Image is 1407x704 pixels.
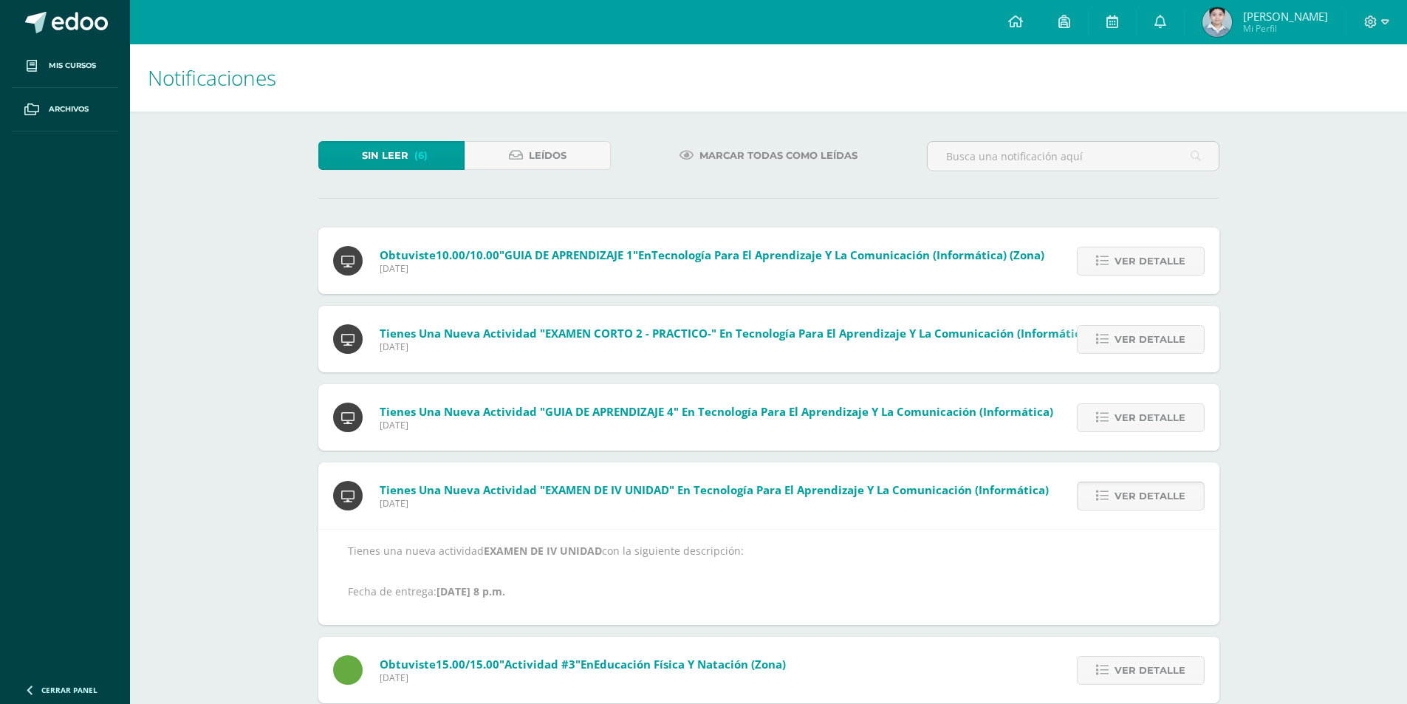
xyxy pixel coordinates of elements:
[380,404,1053,419] span: Tienes una nueva actividad "GUIA DE APRENDIZAJE 4" En Tecnología para el Aprendizaje y la Comunic...
[414,142,428,169] span: (6)
[380,482,1049,497] span: Tienes una nueva actividad "EXAMEN DE IV UNIDAD" En Tecnología para el Aprendizaje y la Comunicac...
[1243,9,1328,24] span: [PERSON_NAME]
[1243,22,1328,35] span: Mi Perfil
[699,142,857,169] span: Marcar todas como leídas
[437,584,505,598] strong: [DATE] 8 p.m.
[380,247,1044,262] span: Obtuviste en
[465,141,611,170] a: Leídos
[380,419,1053,431] span: [DATE]
[380,657,786,671] span: Obtuviste en
[499,657,581,671] span: "Actividad #3"
[529,142,566,169] span: Leídos
[661,141,876,170] a: Marcar todas como leídas
[380,341,1091,353] span: [DATE]
[436,247,499,262] span: 10.00/10.00
[380,262,1044,275] span: [DATE]
[12,88,118,131] a: Archivos
[49,60,96,72] span: Mis cursos
[380,497,1049,510] span: [DATE]
[1115,247,1185,275] span: Ver detalle
[1115,326,1185,353] span: Ver detalle
[1115,657,1185,684] span: Ver detalle
[41,685,97,695] span: Cerrar panel
[380,326,1091,341] span: Tienes una nueva actividad "EXAMEN CORTO 2 - PRACTICO-" En Tecnología para el Aprendizaje y la Co...
[1115,404,1185,431] span: Ver detalle
[362,142,408,169] span: Sin leer
[499,247,638,262] span: "GUIA DE APRENDIZAJE 1"
[348,544,1190,598] p: Tienes una nueva actividad con la siguiente descripción: Fecha de entrega:
[651,247,1044,262] span: Tecnología para el Aprendizaje y la Comunicación (Informática) (Zona)
[12,44,118,88] a: Mis cursos
[928,142,1219,171] input: Busca una notificación aquí
[594,657,786,671] span: Educación Física y Natación (Zona)
[436,657,499,671] span: 15.00/15.00
[1115,482,1185,510] span: Ver detalle
[148,64,276,92] span: Notificaciones
[1202,7,1232,37] img: 786043bd1d74ae9ce13740e041e1cee8.png
[484,544,602,558] strong: EXAMEN DE IV UNIDAD
[49,103,89,115] span: Archivos
[318,141,465,170] a: Sin leer(6)
[380,671,786,684] span: [DATE]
